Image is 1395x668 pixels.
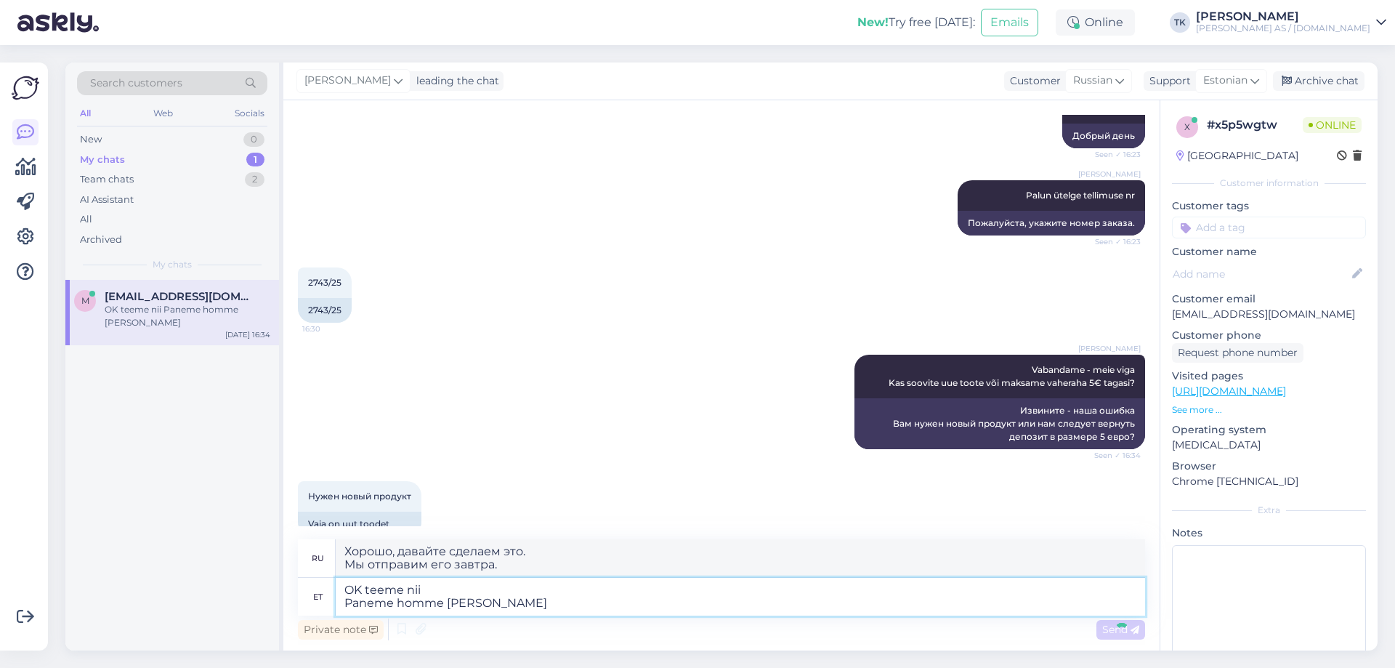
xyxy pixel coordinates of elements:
[1056,9,1135,36] div: Online
[105,303,270,329] div: OK teeme nii Paneme homme [PERSON_NAME]
[1062,124,1145,148] div: Добрый день
[308,277,341,288] span: 2743/25
[1172,217,1366,238] input: Add a tag
[1078,169,1141,180] span: [PERSON_NAME]
[1172,422,1366,438] p: Operating system
[232,104,267,123] div: Socials
[1172,369,1366,384] p: Visited pages
[1172,459,1366,474] p: Browser
[80,153,125,167] div: My chats
[1172,177,1366,190] div: Customer information
[80,132,102,147] div: New
[80,212,92,227] div: All
[225,329,270,340] div: [DATE] 16:34
[1086,450,1141,461] span: Seen ✓ 16:34
[243,132,264,147] div: 0
[1004,73,1061,89] div: Customer
[308,491,411,502] span: Нужен новый продукт
[1172,328,1366,343] p: Customer phone
[1172,343,1303,363] div: Request phone number
[298,512,421,536] div: Vaja on uut toodet
[1172,198,1366,214] p: Customer tags
[1173,266,1349,282] input: Add name
[411,73,499,89] div: leading the chat
[1172,307,1366,322] p: [EMAIL_ADDRESS][DOMAIN_NAME]
[1172,526,1366,541] p: Notes
[1172,385,1286,398] a: [URL][DOMAIN_NAME]
[90,76,182,91] span: Search customers
[150,104,176,123] div: Web
[1172,291,1366,307] p: Customer email
[1196,11,1370,23] div: [PERSON_NAME]
[80,172,134,187] div: Team chats
[854,398,1145,449] div: Извините - наша ошибка Вам нужен новый продукт или нам следует вернуть депозит в размере 5 евро?
[958,211,1145,236] div: Пожалуйста, укажите номер заказа.
[1172,474,1366,489] p: Chrome [TECHNICAL_ID]
[304,73,391,89] span: [PERSON_NAME]
[1172,244,1366,259] p: Customer name
[1170,12,1190,33] div: TK
[1073,73,1112,89] span: Russian
[981,9,1038,36] button: Emails
[81,295,89,306] span: m
[298,298,352,323] div: 2743/25
[1176,148,1298,164] div: [GEOGRAPHIC_DATA]
[1303,117,1362,133] span: Online
[1196,23,1370,34] div: [PERSON_NAME] AS / [DOMAIN_NAME]
[245,172,264,187] div: 2
[1203,73,1248,89] span: Estonian
[77,104,94,123] div: All
[153,258,192,271] span: My chats
[302,323,357,334] span: 16:30
[1086,149,1141,160] span: Seen ✓ 16:23
[1172,504,1366,517] div: Extra
[1273,71,1364,91] div: Archive chat
[1172,403,1366,417] p: See more ...
[1196,11,1386,34] a: [PERSON_NAME][PERSON_NAME] AS / [DOMAIN_NAME]
[857,15,889,29] b: New!
[12,74,39,102] img: Askly Logo
[1078,343,1141,354] span: [PERSON_NAME]
[246,153,264,167] div: 1
[80,233,122,247] div: Archived
[857,14,975,31] div: Try free [DATE]:
[1184,121,1190,132] span: x
[1207,116,1303,134] div: # x5p5wgtw
[80,193,134,207] div: AI Assistant
[1086,236,1141,247] span: Seen ✓ 16:23
[1144,73,1191,89] div: Support
[1172,438,1366,453] p: [MEDICAL_DATA]
[1026,190,1135,201] span: Palun ütelge tellimuse nr
[105,290,256,303] span: massimmo814@gmail.com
